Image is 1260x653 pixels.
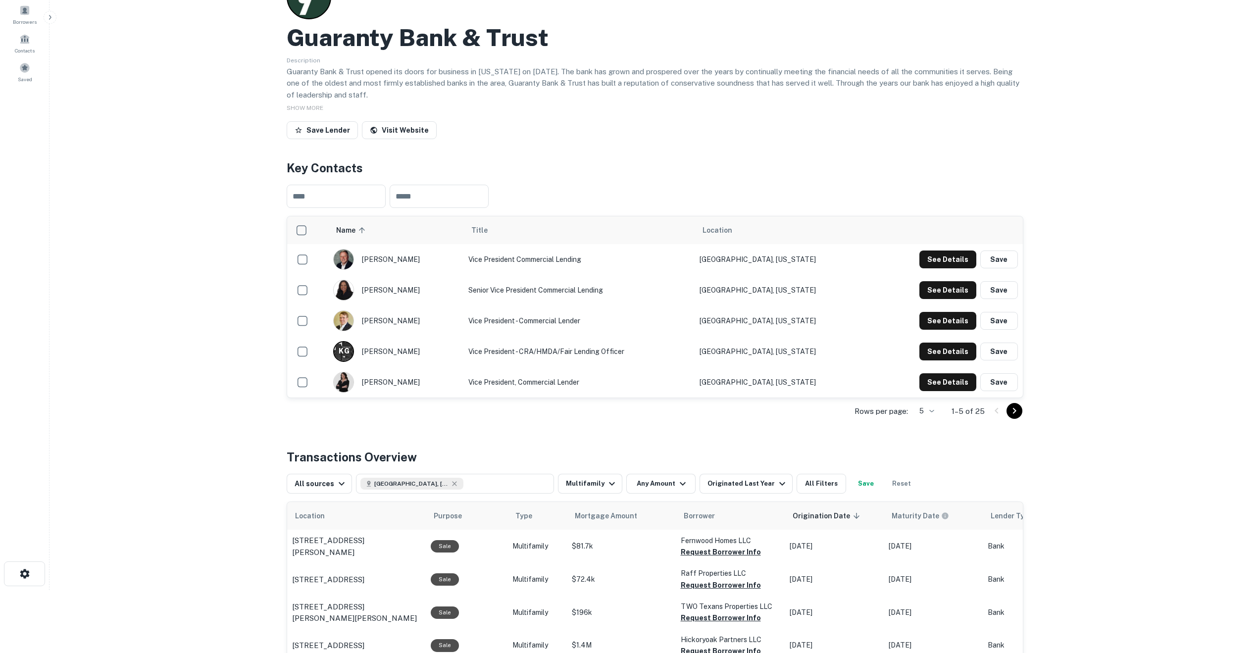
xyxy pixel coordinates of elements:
[889,607,978,618] p: [DATE]
[919,251,976,268] button: See Details
[512,640,562,651] p: Multifamily
[707,478,788,490] div: Originated Last Year
[980,373,1018,391] button: Save
[575,510,650,522] span: Mortgage Amount
[700,474,793,494] button: Originated Last Year
[333,249,458,270] div: [PERSON_NAME]
[1210,574,1260,621] iframe: Chat Widget
[292,574,364,586] p: [STREET_ADDRESS]
[919,281,976,299] button: See Details
[980,251,1018,268] button: Save
[292,640,421,652] a: [STREET_ADDRESS]
[572,541,671,552] p: $81.7k
[695,275,871,305] td: [GEOGRAPHIC_DATA], [US_STATE]
[287,216,1023,398] div: scrollable content
[287,474,352,494] button: All sources
[681,568,780,579] p: Raff Properties LLC
[292,640,364,652] p: [STREET_ADDRESS]
[512,541,562,552] p: Multifamily
[850,474,882,494] button: Save your search to get updates of matches that match your search criteria.
[695,216,871,244] th: Location
[695,367,871,398] td: [GEOGRAPHIC_DATA], [US_STATE]
[919,373,976,391] button: See Details
[790,607,879,618] p: [DATE]
[952,405,985,417] p: 1–5 of 25
[790,541,879,552] p: [DATE]
[292,574,421,586] a: [STREET_ADDRESS]
[471,224,501,236] span: Title
[855,405,908,417] p: Rows per page:
[681,535,780,546] p: Fernwood Homes LLC
[695,305,871,336] td: [GEOGRAPHIC_DATA], [US_STATE]
[434,510,475,522] span: Purpose
[287,57,320,64] span: Description
[374,479,449,488] span: [GEOGRAPHIC_DATA], [GEOGRAPHIC_DATA], [GEOGRAPHIC_DATA]
[676,502,785,530] th: Borrower
[988,574,1067,585] p: Bank
[295,478,348,490] div: All sources
[463,305,695,336] td: Vice President - Commercial Lender
[507,502,567,530] th: Type
[695,336,871,367] td: [GEOGRAPHIC_DATA], [US_STATE]
[463,367,695,398] td: Vice President, Commercial Lender
[572,640,671,651] p: $1.4M
[912,404,936,418] div: 5
[333,341,458,362] div: [PERSON_NAME]
[3,30,47,56] div: Contacts
[793,510,863,522] span: Origination Date
[333,372,458,393] div: [PERSON_NAME]
[681,612,761,624] button: Request Borrower Info
[431,639,459,652] div: Sale
[567,502,676,530] th: Mortgage Amount
[339,346,349,356] p: K G
[892,510,949,521] div: Maturity dates displayed may be estimated. Please contact the lender for the most accurate maturi...
[18,75,32,83] span: Saved
[980,312,1018,330] button: Save
[512,607,562,618] p: Multifamily
[681,601,780,612] p: TWO Texans Properties LLC
[892,510,962,521] span: Maturity dates displayed may be estimated. Please contact the lender for the most accurate maturi...
[515,510,532,522] span: Type
[463,216,695,244] th: Title
[988,541,1067,552] p: Bank
[13,18,37,26] span: Borrowers
[463,275,695,305] td: Senior Vice President Commercial Lending
[336,224,368,236] span: Name
[919,312,976,330] button: See Details
[889,574,978,585] p: [DATE]
[983,502,1072,530] th: Lender Type
[334,372,353,392] img: 1692907648446
[695,244,871,275] td: [GEOGRAPHIC_DATA], [US_STATE]
[15,47,35,54] span: Contacts
[980,281,1018,299] button: Save
[988,640,1067,651] p: Bank
[292,601,421,624] p: [STREET_ADDRESS][PERSON_NAME][PERSON_NAME]
[356,474,554,494] button: [GEOGRAPHIC_DATA], [GEOGRAPHIC_DATA], [GEOGRAPHIC_DATA]
[512,574,562,585] p: Multifamily
[3,58,47,85] a: Saved
[889,640,978,651] p: [DATE]
[3,1,47,28] a: Borrowers
[426,502,507,530] th: Purpose
[980,343,1018,360] button: Save
[797,474,846,494] button: All Filters
[991,510,1033,522] span: Lender Type
[287,23,549,52] h2: Guaranty Bank & Trust
[572,607,671,618] p: $196k
[287,121,358,139] button: Save Lender
[790,574,879,585] p: [DATE]
[292,535,421,558] a: [STREET_ADDRESS][PERSON_NAME]
[333,310,458,331] div: [PERSON_NAME]
[703,224,732,236] span: Location
[558,474,622,494] button: Multifamily
[684,510,715,522] span: Borrower
[681,579,761,591] button: Request Borrower Info
[572,574,671,585] p: $72.4k
[328,216,463,244] th: Name
[884,502,983,530] th: Maturity dates displayed may be estimated. Please contact the lender for the most accurate maturi...
[626,474,696,494] button: Any Amount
